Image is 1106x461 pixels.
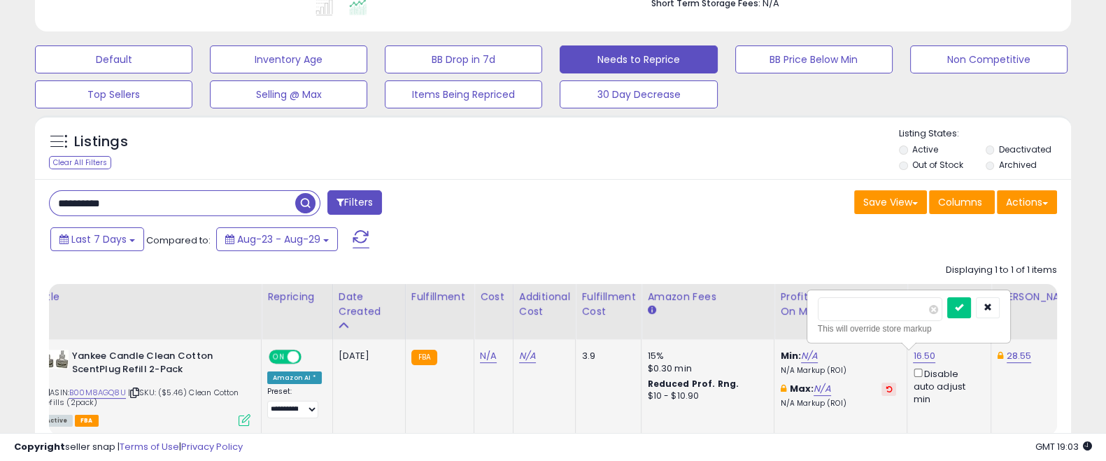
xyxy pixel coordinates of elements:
[581,290,635,319] div: Fulfillment Cost
[997,190,1057,214] button: Actions
[41,415,73,427] span: All listings currently available for purchase on Amazon
[818,322,1000,336] div: This will override store markup
[385,80,542,108] button: Items Being Repriced
[910,45,1068,73] button: Non Competitive
[14,441,243,454] div: seller snap | |
[146,234,211,247] span: Compared to:
[41,350,250,425] div: ASIN:
[998,143,1051,155] label: Deactivated
[267,387,322,418] div: Preset:
[480,349,497,363] a: N/A
[210,45,367,73] button: Inventory Age
[41,350,69,369] img: 41Rbymhe+HL._SL40_.jpg
[913,349,935,363] a: 16.50
[790,382,814,395] b: Max:
[480,290,507,304] div: Cost
[946,264,1057,277] div: Displaying 1 to 1 of 1 items
[780,366,896,376] p: N/A Markup (ROI)
[647,362,763,375] div: $0.30 min
[647,290,768,304] div: Amazon Fees
[912,143,938,155] label: Active
[267,371,322,384] div: Amazon AI *
[385,45,542,73] button: BB Drop in 7d
[560,80,717,108] button: 30 Day Decrease
[1035,440,1092,453] span: 2025-09-6 19:03 GMT
[411,290,468,304] div: Fulfillment
[299,351,322,363] span: OFF
[735,45,893,73] button: BB Price Below Min
[780,290,901,319] div: Profit [PERSON_NAME] on Min/Max
[780,399,896,409] p: N/A Markup (ROI)
[72,350,242,379] b: Yankee Candle Clean Cotton ScentPlug Refill 2-Pack
[411,350,437,365] small: FBA
[69,387,126,399] a: B00M8AGQ8U
[50,227,144,251] button: Last 7 Days
[237,232,320,246] span: Aug-23 - Aug-29
[339,350,395,362] div: [DATE]
[339,290,399,319] div: Date Created
[75,415,99,427] span: FBA
[997,290,1080,304] div: [PERSON_NAME]
[581,350,630,362] div: 3.9
[913,366,980,406] div: Disable auto adjust min
[120,440,179,453] a: Terms of Use
[181,440,243,453] a: Privacy Policy
[216,227,338,251] button: Aug-23 - Aug-29
[37,290,255,304] div: Title
[801,349,818,363] a: N/A
[647,350,763,362] div: 15%
[41,387,239,408] span: | SKU: ($5.46) Clean Cotton Refills (2pack)
[929,190,995,214] button: Columns
[327,190,382,215] button: Filters
[519,349,536,363] a: N/A
[35,45,192,73] button: Default
[210,80,367,108] button: Selling @ Max
[938,195,982,209] span: Columns
[71,232,127,246] span: Last 7 Days
[270,351,288,363] span: ON
[1007,349,1032,363] a: 28.55
[854,190,927,214] button: Save View
[647,390,763,402] div: $10 - $10.90
[647,304,655,317] small: Amazon Fees.
[647,378,739,390] b: Reduced Prof. Rng.
[998,159,1036,171] label: Archived
[814,382,830,396] a: N/A
[560,45,717,73] button: Needs to Reprice
[774,284,907,339] th: The percentage added to the cost of goods (COGS) that forms the calculator for Min & Max prices.
[267,290,327,304] div: Repricing
[49,156,111,169] div: Clear All Filters
[780,349,801,362] b: Min:
[35,80,192,108] button: Top Sellers
[519,290,570,319] div: Additional Cost
[899,127,1071,141] p: Listing States:
[14,440,65,453] strong: Copyright
[912,159,963,171] label: Out of Stock
[74,132,128,152] h5: Listings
